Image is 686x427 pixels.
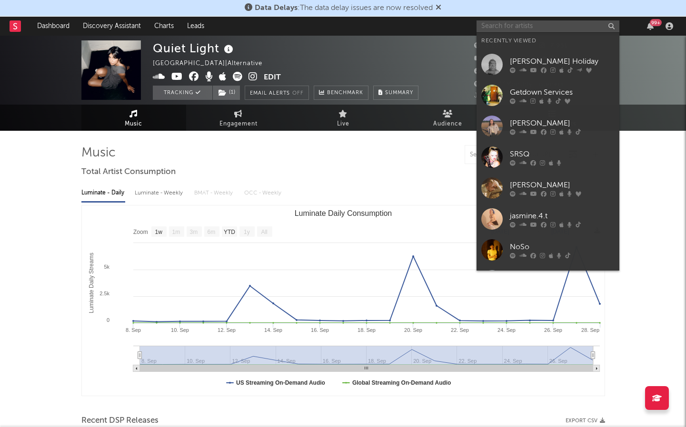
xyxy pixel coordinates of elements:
[477,142,619,173] a: SRSQ
[264,72,281,84] button: Edit
[153,86,212,100] button: Tracking
[255,4,298,12] span: Data Delays
[477,111,619,142] a: [PERSON_NAME]
[153,40,236,56] div: Quiet Light
[566,418,605,424] button: Export CSV
[497,327,516,333] text: 24. Sep
[477,49,619,80] a: [PERSON_NAME] Holiday
[510,148,615,160] div: SRSQ
[180,17,211,36] a: Leads
[171,327,189,333] text: 10. Sep
[255,4,433,12] span: : The data delay issues are now resolved
[135,185,185,201] div: Luminate - Weekly
[88,252,95,313] text: Luminate Daily Streams
[219,118,258,130] span: Engagement
[477,20,619,32] input: Search for artists
[264,327,282,333] text: 14. Sep
[291,105,396,131] a: Live
[189,229,198,235] text: 3m
[327,87,363,99] span: Benchmark
[404,327,422,333] text: 20. Sep
[373,86,418,100] button: Summary
[292,91,304,96] em: Off
[314,86,368,100] a: Benchmark
[474,93,531,99] span: Jump Score: 80.9
[155,229,162,235] text: 1w
[104,264,109,270] text: 5k
[245,86,309,100] button: Email AlertsOff
[82,205,605,396] svg: Luminate Daily Consumption
[510,56,615,67] div: [PERSON_NAME] Holiday
[510,241,615,252] div: NoSo
[474,68,497,75] span: 482
[510,87,615,98] div: Getdown Services
[81,166,176,178] span: Total Artist Consumption
[212,86,240,100] span: ( 1 )
[81,185,125,201] div: Luminate - Daily
[213,86,240,100] button: (1)
[474,56,503,62] span: 2,950
[244,229,250,235] text: 1y
[81,415,159,427] span: Recent DSP Releases
[474,81,564,87] span: 65,011 Monthly Listeners
[481,35,615,47] div: Recently Viewed
[126,327,141,333] text: 8. Sep
[477,204,619,234] a: jasmine.4.t
[581,327,599,333] text: 28. Sep
[148,17,180,36] a: Charts
[223,229,235,235] text: YTD
[30,17,76,36] a: Dashboard
[153,58,273,69] div: [GEOGRAPHIC_DATA] | Alternative
[510,117,615,129] div: [PERSON_NAME]
[207,229,215,235] text: 6m
[352,379,451,386] text: Global Streaming On-Demand Audio
[477,80,619,111] a: Getdown Services
[358,327,376,333] text: 18. Sep
[294,209,392,217] text: Luminate Daily Consumption
[396,105,500,131] a: Audience
[186,105,291,131] a: Engagement
[236,379,325,386] text: US Streaming On-Demand Audio
[544,327,562,333] text: 26. Sep
[311,327,329,333] text: 16. Sep
[433,118,462,130] span: Audience
[436,4,441,12] span: Dismiss
[172,229,180,235] text: 1m
[337,118,349,130] span: Live
[218,327,236,333] text: 12. Sep
[474,43,503,49] span: 8,193
[650,19,662,26] div: 99 +
[510,179,615,191] div: [PERSON_NAME]
[477,265,619,296] a: [PERSON_NAME]
[125,118,142,130] span: Music
[385,90,413,96] span: Summary
[261,229,267,235] text: All
[477,234,619,265] a: NoSo
[99,291,109,296] text: 2.5k
[647,22,654,30] button: 99+
[465,151,566,159] input: Search by song name or URL
[451,327,469,333] text: 22. Sep
[133,229,148,235] text: Zoom
[510,210,615,222] div: jasmine.4.t
[76,17,148,36] a: Discovery Assistant
[81,105,186,131] a: Music
[477,173,619,204] a: [PERSON_NAME]
[106,317,109,323] text: 0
